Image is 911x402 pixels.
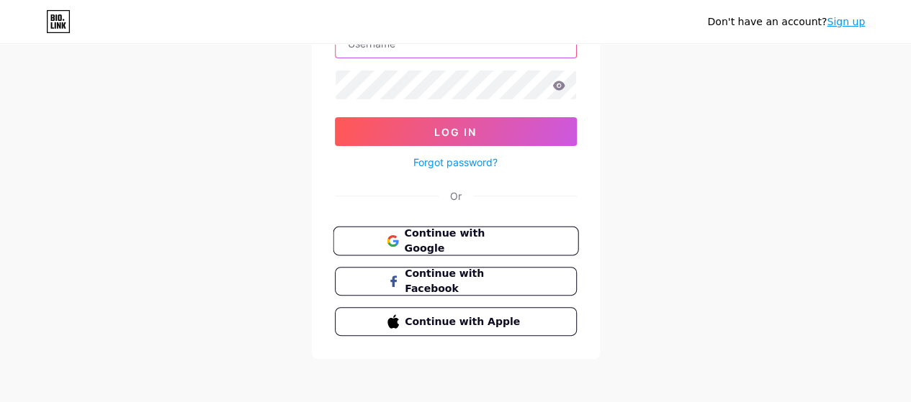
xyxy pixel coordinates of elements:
[450,188,462,204] div: Or
[335,267,577,296] button: Continue with Facebook
[707,14,865,29] div: Don't have an account?
[434,126,477,138] span: Log In
[405,266,524,296] span: Continue with Facebook
[333,227,578,256] button: Continue with Google
[404,226,524,257] span: Continue with Google
[335,307,577,336] button: Continue with Apple
[413,155,498,170] a: Forgot password?
[335,117,577,146] button: Log In
[827,16,865,27] a: Sign up
[405,314,524,329] span: Continue with Apple
[335,227,577,255] a: Continue with Google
